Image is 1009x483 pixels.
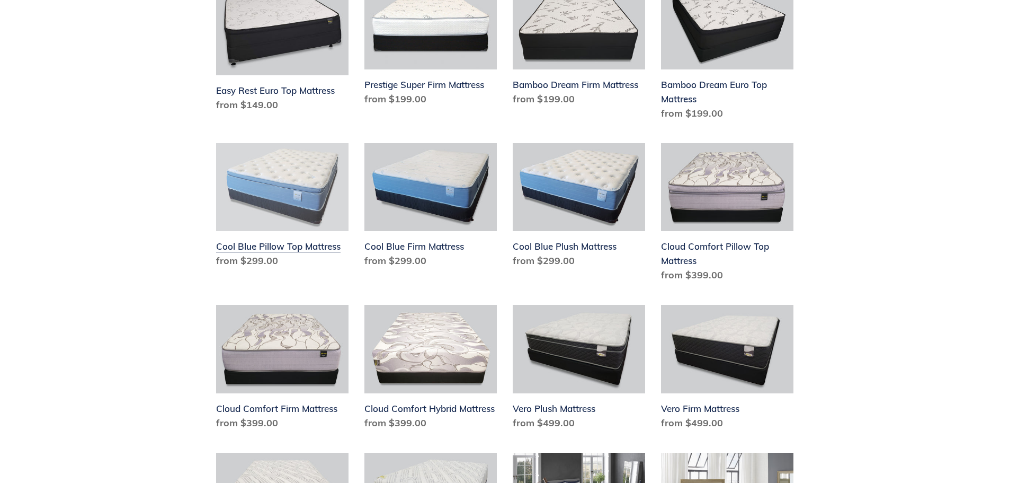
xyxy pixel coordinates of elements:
[216,143,349,273] a: Cool Blue Pillow Top Mattress
[364,143,497,273] a: Cool Blue Firm Mattress
[661,143,793,287] a: Cloud Comfort Pillow Top Mattress
[216,305,349,434] a: Cloud Comfort Firm Mattress
[661,305,793,434] a: Vero Firm Mattress
[364,305,497,434] a: Cloud Comfort Hybrid Mattress
[513,305,645,434] a: Vero Plush Mattress
[513,143,645,273] a: Cool Blue Plush Mattress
